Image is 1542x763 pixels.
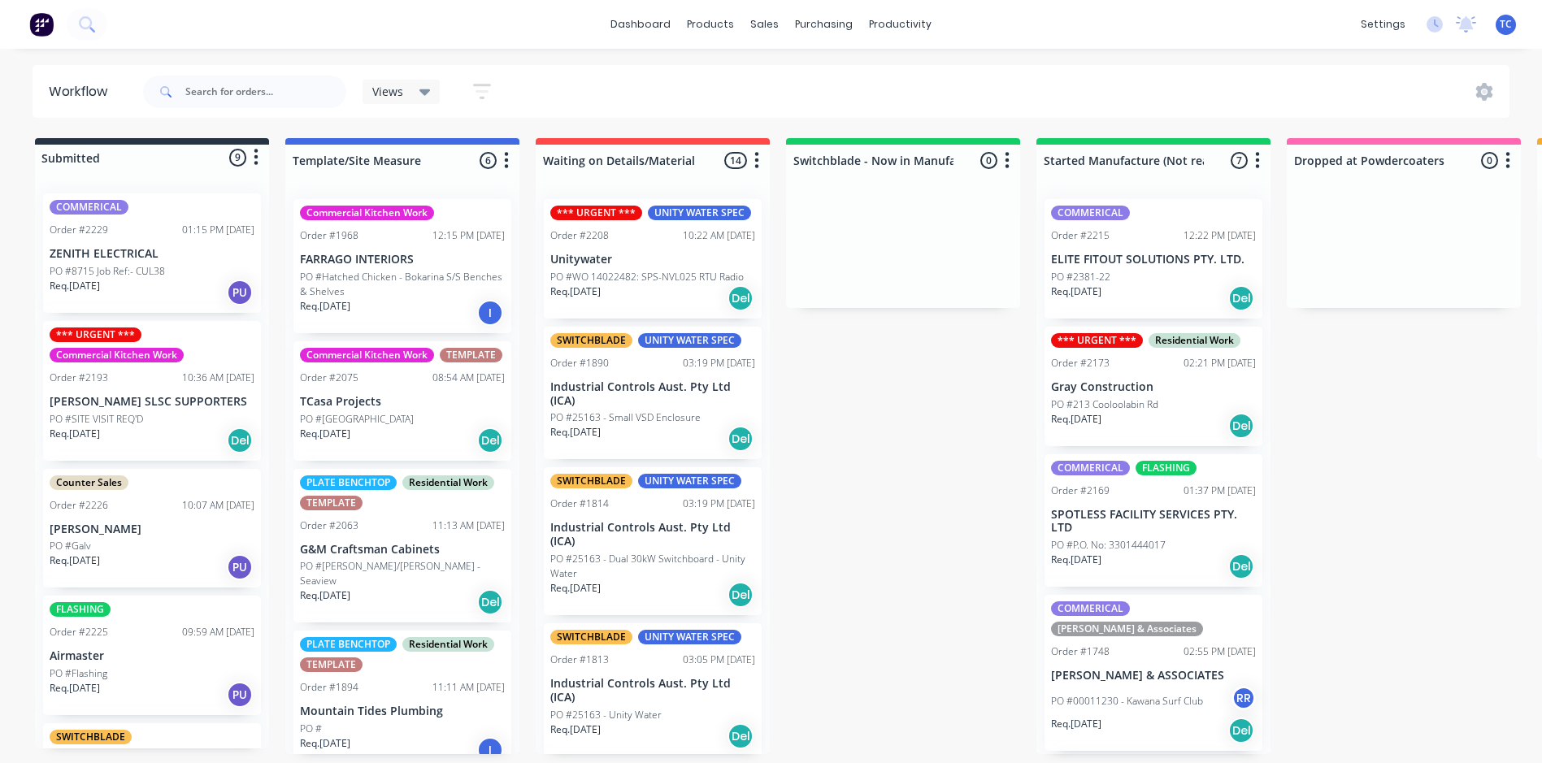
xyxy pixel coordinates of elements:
span: TC [1500,17,1512,32]
p: Req. [DATE] [50,279,100,293]
div: TEMPLATE [300,657,363,672]
div: Residential Work [402,475,494,490]
div: Del [1228,285,1254,311]
p: Mountain Tides Plumbing [300,704,505,718]
div: *** URGENT ***Residential WorkOrder #217302:21 PM [DATE]Gray ConstructionPO #213 Cooloolabin RdRe... [1045,327,1262,446]
div: sales [742,12,787,37]
p: Industrial Controls Aust. Pty Ltd (ICA) [550,380,755,408]
div: I [477,737,503,763]
p: PO #P.O. No: 3301444017 [1051,538,1166,553]
p: Req. [DATE] [300,736,350,751]
div: Workflow [49,82,115,102]
div: 12:15 PM [DATE] [432,228,505,243]
div: TEMPLATE [440,348,502,362]
input: Search for orders... [185,76,346,108]
a: dashboard [602,12,679,37]
p: Req. [DATE] [1051,284,1101,299]
div: Order #2225 [50,625,108,639]
div: 08:54 AM [DATE] [432,371,505,385]
p: PO #[GEOGRAPHIC_DATA] [300,412,414,427]
p: SPOTLESS FACILITY SERVICES PTY. LTD [1051,508,1256,535]
p: ZENITH ELECTRICAL [50,247,254,261]
div: Del [477,589,503,615]
p: Req. [DATE] [550,425,601,440]
p: Req. [DATE] [1051,412,1101,427]
div: Order #2229 [50,223,108,237]
div: PU [227,554,253,580]
p: PO #8715 Job Ref:- CUL38 [50,264,165,279]
div: Commercial Kitchen WorkTEMPLATEOrder #207508:54 AM [DATE]TCasa ProjectsPO #[GEOGRAPHIC_DATA]Req.[... [293,341,511,461]
p: [PERSON_NAME] [50,522,254,536]
div: PU [227,280,253,306]
div: COMMERICAL [50,200,128,215]
div: COMMERICALFLASHINGOrder #216901:37 PM [DATE]SPOTLESS FACILITY SERVICES PTY. LTDPO #P.O. No: 33014... [1045,454,1262,587]
div: Order #1968 [300,228,358,243]
p: PO # [300,722,322,736]
div: Order #2075 [300,371,358,385]
div: SWITCHBLADE [550,474,632,488]
div: 10:07 AM [DATE] [182,498,254,513]
div: Order #1894 [300,680,358,695]
div: 11:13 AM [DATE] [432,518,505,533]
p: PO #WO 14022482: SPS-NVL025 RTU Radio [550,270,744,284]
div: UNITY WATER SPEC [648,206,751,220]
p: PO #2381-22 [1051,270,1110,284]
p: Req. [DATE] [1051,553,1101,567]
div: Del [728,285,754,311]
div: FLASHING [1136,461,1197,475]
p: PO #SITE VISIT REQ'D [50,412,143,427]
div: 02:55 PM [DATE] [1184,644,1256,659]
div: Order #1890 [550,356,609,371]
div: SWITCHBLADEUNITY WATER SPECOrder #181403:19 PM [DATE]Industrial Controls Aust. Pty Ltd (ICA)PO #2... [544,467,762,615]
p: FARRAGO INTERIORS [300,253,505,267]
div: Commercial Kitchen Work [50,348,184,362]
div: Del [1228,717,1254,743]
div: 11:11 AM [DATE] [432,680,505,695]
span: Views [372,83,403,100]
div: UNITY WATER SPEC [638,630,741,644]
p: Req. [DATE] [550,722,601,737]
p: PO #Galv [50,539,91,553]
div: Order #2173 [1051,356,1110,371]
p: ELITE FITOUT SOLUTIONS PTY. LTD. [1051,253,1256,267]
div: COMMERICAL [1051,461,1130,475]
p: Industrial Controls Aust. Pty Ltd (ICA) [550,677,755,704]
div: Del [1228,553,1254,579]
div: Commercial Kitchen WorkOrder #196812:15 PM [DATE]FARRAGO INTERIORSPO #Hatched Chicken - Bokarina ... [293,199,511,333]
p: PO #Flashing [50,666,107,681]
img: Factory [29,12,54,37]
div: Order #2193 [50,371,108,385]
p: Req. [DATE] [300,299,350,314]
p: [PERSON_NAME] SLSC SUPPORTERS [50,395,254,409]
div: Residential Work [402,637,494,652]
div: 03:05 PM [DATE] [683,652,755,667]
p: Airmaster [50,649,254,663]
div: I [477,300,503,326]
div: SWITCHBLADE [550,333,632,348]
div: 01:37 PM [DATE] [1184,483,1256,498]
div: 03:19 PM [DATE] [683,356,755,371]
div: COMMERICAL [1051,601,1130,616]
div: FLASHING [50,602,111,617]
div: SWITCHBLADE [550,630,632,644]
div: Order #1814 [550,496,609,511]
div: *** URGENT ***Commercial Kitchen WorkOrder #219310:36 AM [DATE][PERSON_NAME] SLSC SUPPORTERSPO #S... [43,321,261,461]
div: Order #2169 [1051,483,1110,498]
div: Del [477,427,503,453]
div: Order #2063 [300,518,358,533]
div: settings [1353,12,1414,37]
div: COMMERICALOrder #222901:15 PM [DATE]ZENITH ELECTRICALPO #8715 Job Ref:- CUL38Req.[DATE]PU [43,193,261,313]
div: 10:36 AM [DATE] [182,371,254,385]
div: 12:22 PM [DATE] [1184,228,1256,243]
p: Unitywater [550,253,755,267]
p: Req. [DATE] [550,284,601,299]
div: Commercial Kitchen Work [300,206,434,220]
p: PO #Hatched Chicken - Bokarina S/S Benches & Shelves [300,270,505,299]
p: Req. [DATE] [50,427,100,441]
p: Req. [DATE] [550,581,601,596]
div: UNITY WATER SPEC [638,474,741,488]
p: Req. [DATE] [300,588,350,603]
p: Gray Construction [1051,380,1256,394]
div: PLATE BENCHTOP [300,637,397,652]
div: Del [728,582,754,608]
